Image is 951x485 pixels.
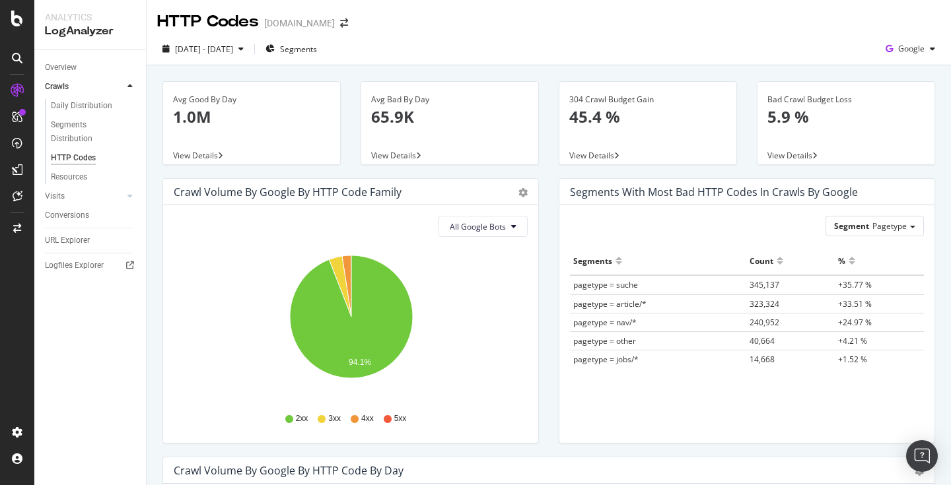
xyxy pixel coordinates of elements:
[45,234,137,247] a: URL Explorer
[174,247,528,401] svg: A chart.
[51,170,137,184] a: Resources
[51,170,87,184] div: Resources
[750,298,779,309] span: 323,324
[573,317,637,328] span: pagetype = nav/*
[51,118,124,146] div: Segments Distribution
[45,189,123,203] a: Visits
[157,38,249,59] button: [DATE] - [DATE]
[175,44,233,55] span: [DATE] - [DATE]
[361,413,374,424] span: 4xx
[518,188,528,197] div: gear
[264,16,335,30] div: [DOMAIN_NAME]
[872,220,907,232] span: Pagetype
[750,354,775,365] span: 14,668
[898,43,925,54] span: Google
[296,413,308,424] span: 2xx
[173,106,330,128] p: 1.0M
[51,151,137,165] a: HTTP Codes
[573,250,612,271] div: Segments
[45,189,65,203] div: Visits
[750,317,779,328] span: 240,952
[371,94,528,106] div: Avg Bad By Day
[45,61,137,75] a: Overview
[838,335,867,346] span: +4.21 %
[51,99,137,113] a: Daily Distribution
[280,44,317,55] span: Segments
[838,317,872,328] span: +24.97 %
[906,440,938,472] div: Open Intercom Messenger
[371,106,528,128] p: 65.9K
[573,335,636,346] span: pagetype = other
[45,24,135,39] div: LogAnalyzer
[750,250,773,271] div: Count
[45,209,137,222] a: Conversions
[394,413,407,424] span: 5xx
[573,279,638,290] span: pagetype = suche
[45,80,69,94] div: Crawls
[450,221,506,232] span: All Google Bots
[750,335,775,346] span: 40,664
[569,150,614,161] span: View Details
[573,298,647,309] span: pagetype = article/*
[45,259,104,273] div: Logfiles Explorer
[349,358,371,368] text: 94.1%
[838,279,872,290] span: +35.77 %
[51,118,137,146] a: Segments Distribution
[174,464,404,477] div: Crawl Volume by google by HTTP Code by Day
[340,18,348,28] div: arrow-right-arrow-left
[834,220,869,232] span: Segment
[371,150,416,161] span: View Details
[173,150,218,161] span: View Details
[45,209,89,222] div: Conversions
[767,94,925,106] div: Bad Crawl Budget Loss
[51,151,96,165] div: HTTP Codes
[569,94,726,106] div: 304 Crawl Budget Gain
[838,250,845,271] div: %
[750,279,779,290] span: 345,137
[45,80,123,94] a: Crawls
[45,11,135,24] div: Analytics
[838,354,867,365] span: +1.52 %
[174,185,402,199] div: Crawl Volume by google by HTTP Code Family
[573,354,639,365] span: pagetype = jobs/*
[328,413,341,424] span: 3xx
[570,185,858,199] div: Segments with most bad HTTP codes in Crawls by google
[439,216,528,237] button: All Google Bots
[45,259,137,273] a: Logfiles Explorer
[880,38,940,59] button: Google
[45,234,90,247] div: URL Explorer
[45,61,77,75] div: Overview
[260,38,322,59] button: Segments
[838,298,872,309] span: +33.51 %
[767,106,925,128] p: 5.9 %
[157,11,259,33] div: HTTP Codes
[569,106,726,128] p: 45.4 %
[51,99,112,113] div: Daily Distribution
[767,150,812,161] span: View Details
[173,94,330,106] div: Avg Good By Day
